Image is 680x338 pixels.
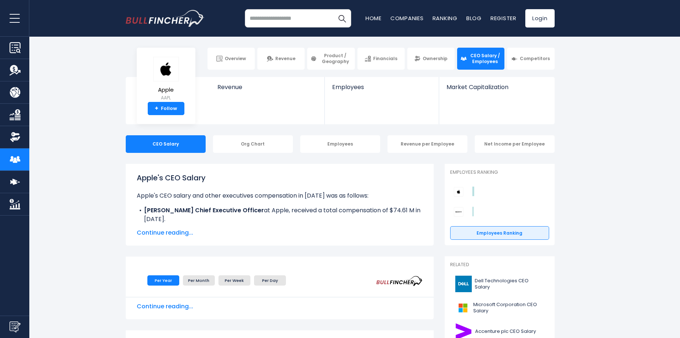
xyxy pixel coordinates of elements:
a: Financials [357,48,405,70]
span: Ownership [423,56,448,62]
div: Org Chart [213,135,293,153]
a: Blog [466,14,482,22]
li: at Apple, received a total compensation of $74.61 M in [DATE]. [137,206,423,224]
img: Sony Group Corporation competitors logo [454,207,463,217]
span: Revenue [217,84,317,91]
div: Net Income per Employee [475,135,555,153]
div: Revenue per Employee [387,135,467,153]
a: Dell Technologies CEO Salary [450,274,549,294]
span: Accenture plc CEO Salary [475,328,536,335]
p: Related [450,262,549,268]
span: Dell Technologies CEO Salary [475,278,544,290]
span: Employees [332,84,431,91]
a: Employees Ranking [450,226,549,240]
a: Register [490,14,517,22]
span: Product / Geography [319,53,351,64]
a: CEO Salary / Employees [457,48,504,70]
a: Companies [390,14,424,22]
li: Per Day [254,275,286,286]
p: Employees Ranking [450,169,549,176]
img: Apple competitors logo [454,187,463,196]
small: AAPL [153,95,179,101]
a: Overview [207,48,255,70]
img: Ownership [10,132,21,143]
a: Ownership [407,48,455,70]
span: Market Capitalization [446,84,546,91]
span: Competitors [520,56,550,62]
li: Per Week [218,275,250,286]
span: CEO Salary / Employees [469,53,501,64]
b: [PERSON_NAME] Chief Executive Officer [144,206,264,214]
button: Search [333,9,351,27]
a: Home [365,14,382,22]
p: Apple's CEO salary and other executives compensation in [DATE] was as follows: [137,191,423,200]
a: Ranking [433,14,457,22]
a: Revenue [257,48,305,70]
span: Overview [225,56,246,62]
img: bullfincher logo [126,10,205,27]
div: Employees [300,135,380,153]
a: Go to homepage [126,10,205,27]
span: Revenue [275,56,295,62]
a: Market Capitalization [439,77,554,103]
span: Financials [373,56,397,62]
a: Revenue [210,77,325,103]
div: CEO Salary [126,135,206,153]
a: Product / Geography [307,48,354,70]
img: DELL logo [455,276,473,292]
a: Microsoft Corporation CEO Salary [450,298,549,318]
a: Competitors [507,48,554,70]
li: Per Month [183,275,215,286]
span: Continue reading... [137,228,423,237]
img: MSFT logo [455,300,471,316]
span: Microsoft Corporation CEO Salary [473,302,545,314]
span: Apple [153,87,179,93]
h1: Apple's CEO Salary [137,172,423,183]
span: Continue reading... [137,302,423,311]
a: +Follow [148,102,184,115]
strong: + [155,105,158,112]
a: Employees [325,77,439,103]
li: Per Year [147,275,179,286]
a: Apple AAPL [153,56,179,102]
a: Login [525,9,555,27]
